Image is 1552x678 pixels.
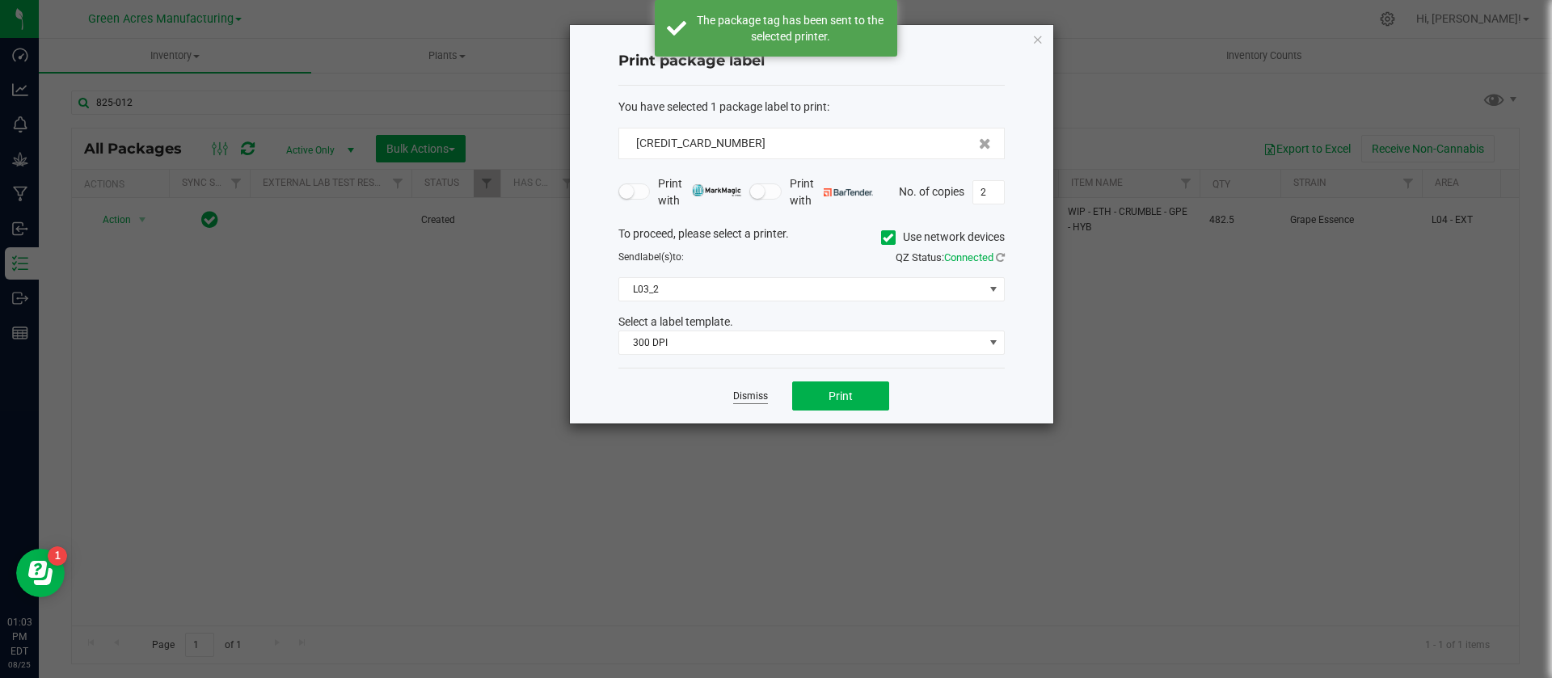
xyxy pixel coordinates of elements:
div: To proceed, please select a printer. [606,225,1017,250]
a: Dismiss [733,390,768,403]
span: Print with [790,175,873,209]
span: label(s) [640,251,673,263]
span: QZ Status: [896,251,1005,263]
div: The package tag has been sent to the selected printer. [695,12,885,44]
span: Connected [944,251,993,263]
div: : [618,99,1005,116]
div: Select a label template. [606,314,1017,331]
span: L03_2 [619,278,984,301]
iframe: Resource center unread badge [48,546,67,566]
span: Print [829,390,853,402]
h4: Print package label [618,51,1005,72]
span: Print with [658,175,741,209]
span: 300 DPI [619,331,984,354]
span: Send to: [618,251,684,263]
span: No. of copies [899,184,964,197]
button: Print [792,381,889,411]
span: You have selected 1 package label to print [618,100,827,113]
iframe: Resource center [16,549,65,597]
label: Use network devices [881,229,1005,246]
img: bartender.png [824,188,873,196]
span: [CREDIT_CARD_NUMBER] [636,137,765,149]
img: mark_magic_cybra.png [692,184,741,196]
